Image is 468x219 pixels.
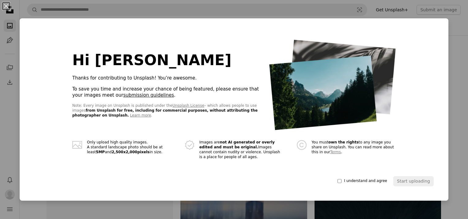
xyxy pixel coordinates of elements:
a: Terms [330,150,341,154]
strong: not AI generated or overly edited and must be original. [199,140,275,149]
p: Note: Every image on Unsplash is published under the – which allows people to use images . [72,103,262,118]
span: Only upload high quality images. [87,140,171,145]
p: To save you time and increase your chance of being featured, please ensure that your images meet ... [72,86,262,98]
img: photo-stack@2x.png [269,40,396,130]
strong: 5 MP [96,150,105,154]
a: Learn more [130,113,151,117]
p: Thanks for contributing to Unsplash! You’re awesome. [72,75,262,81]
strong: own the rights [328,140,359,144]
a: Unsplash License [172,103,204,108]
dd: Images are Images cannot contain nudity or violence. Unsplash is a place for people of all ages. [199,140,284,160]
dd: You must to any image you share on Unsplash. You can read more about this in our . [311,140,396,160]
a: submission guidelines [123,92,174,98]
span: A standard landscape photo should be at least and in size. [87,145,171,155]
button: Start uploading [393,176,434,186]
strong: 2,500 x 2,000 pixels [112,150,150,154]
h1: Hi [PERSON_NAME] [72,52,262,68]
span: I understand and agree [344,179,387,184]
strong: from Unsplash for free, including for commercial purposes, without attributing the photographer o... [72,108,258,117]
input: I understand and agree [338,179,342,184]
